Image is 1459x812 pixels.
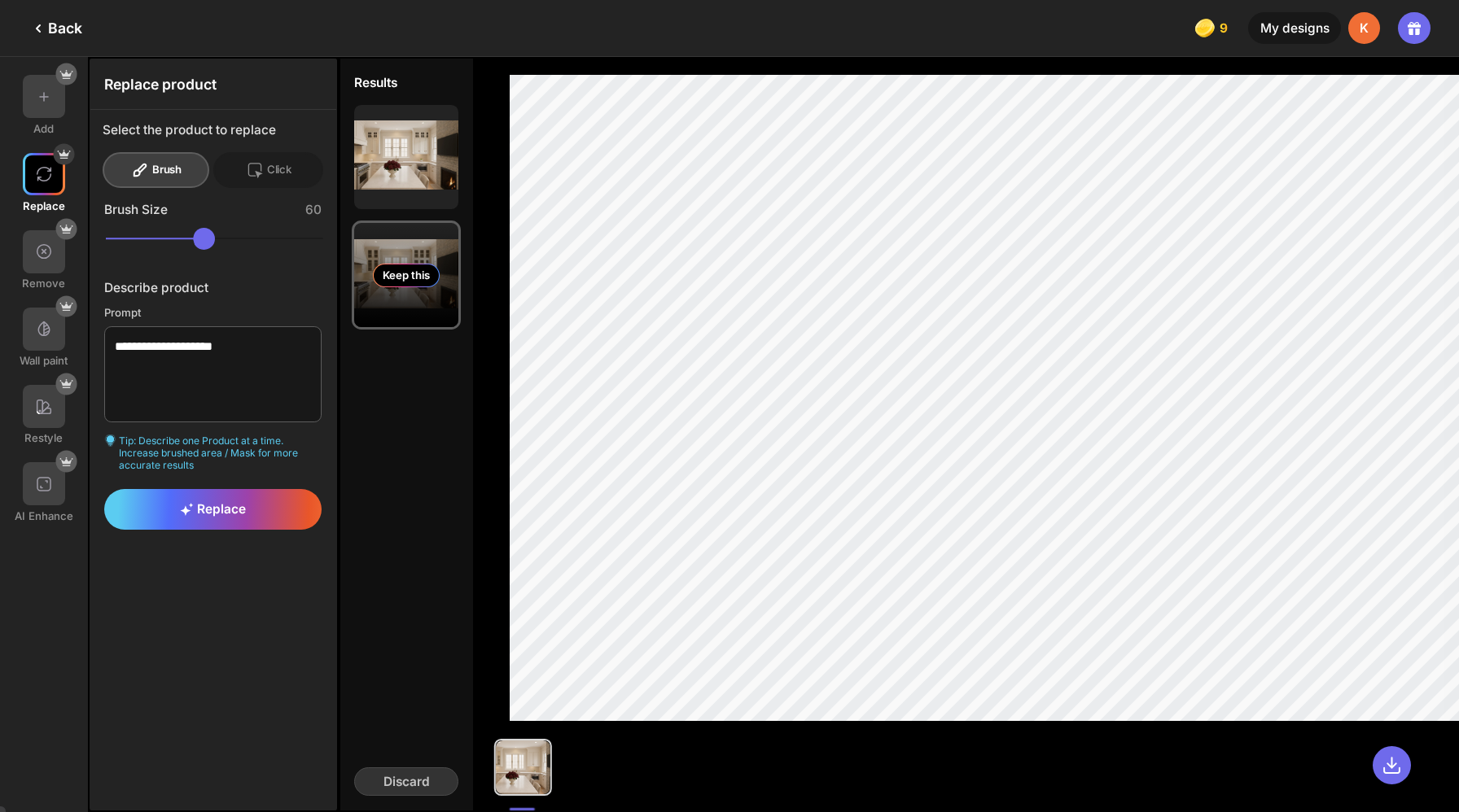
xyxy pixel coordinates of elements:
[104,280,322,295] div: Describe product
[28,19,82,38] div: Back
[104,306,322,319] div: Prompt
[90,59,336,110] div: Replace product
[354,767,458,796] div: Discard
[24,431,63,444] div: Restyle
[104,434,116,447] img: textarea-hint-icon.svg
[104,202,168,217] div: Brush Size
[213,152,324,188] div: Click
[373,264,440,286] div: Keep this
[1348,12,1381,45] div: K
[103,122,276,138] div: Select the product to replace
[22,277,65,290] div: Remove
[340,59,473,90] div: Results
[23,199,65,212] div: Replace
[33,122,54,135] div: Add
[103,152,209,188] div: Brush
[15,509,73,522] div: AI Enhance
[305,202,322,217] div: 60
[20,354,68,367] div: Wall paint
[104,434,322,471] div: Tip: Describe one Product at a time. Increase brushed area / Mask for more accurate results
[180,501,246,517] span: Replace
[1248,12,1340,45] div: My designs
[1220,21,1231,36] span: 9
